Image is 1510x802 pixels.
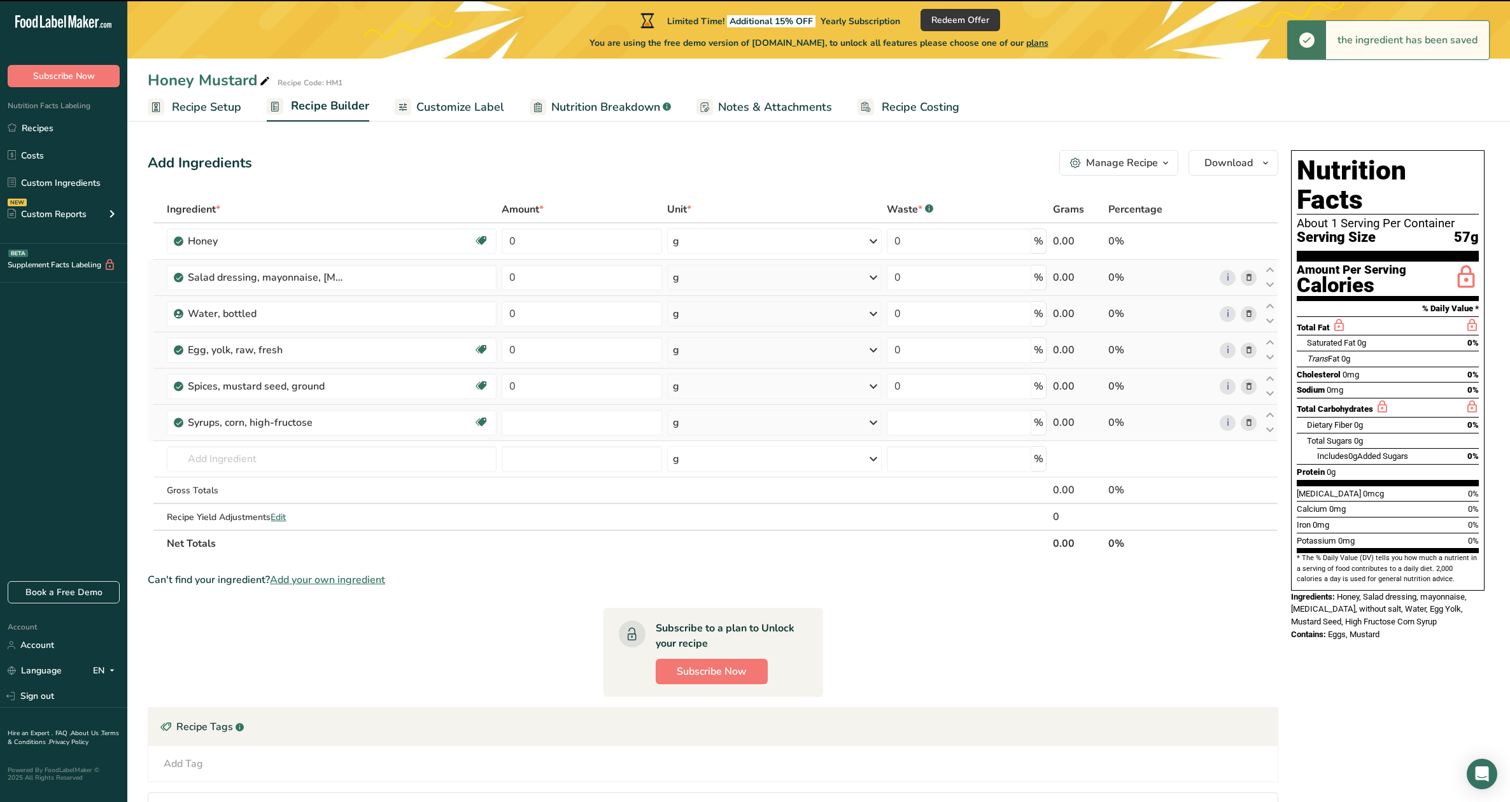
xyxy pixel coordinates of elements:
[1468,504,1479,514] span: 0%
[1297,489,1361,498] span: [MEDICAL_DATA]
[1220,415,1236,431] a: i
[857,93,959,122] a: Recipe Costing
[718,99,832,116] span: Notes & Attachments
[1053,270,1104,285] div: 0.00
[656,621,798,651] div: Subscribe to a plan to Unlock your recipe
[1053,202,1084,217] span: Grams
[1297,217,1479,230] div: About 1 Serving Per Container
[1327,467,1336,477] span: 0g
[1220,270,1236,286] a: i
[1363,489,1384,498] span: 0mcg
[1108,202,1162,217] span: Percentage
[1454,230,1479,246] span: 57g
[502,202,544,217] span: Amount
[1468,489,1479,498] span: 0%
[1291,592,1335,601] span: Ingredients:
[1297,323,1330,332] span: Total Fat
[1354,420,1363,430] span: 0g
[148,572,1278,587] div: Can't find your ingredient?
[188,379,347,394] div: Spices, mustard seed, ground
[530,93,671,122] a: Nutrition Breakdown
[8,65,120,87] button: Subscribe Now
[148,93,241,122] a: Recipe Setup
[1317,451,1408,461] span: Includes Added Sugars
[1108,342,1215,358] div: 0%
[589,36,1048,50] span: You are using the free demo version of [DOMAIN_NAME], to unlock all features please choose one of...
[188,270,347,285] div: Salad dressing, mayonnaise, [MEDICAL_DATA], without salt
[1297,404,1373,414] span: Total Carbohydrates
[1053,509,1104,524] div: 0
[71,729,101,738] a: About Us .
[1307,436,1352,446] span: Total Sugars
[1341,354,1350,363] span: 0g
[49,738,88,747] a: Privacy Policy
[1328,630,1379,639] span: Eggs, Mustard
[148,69,272,92] div: Honey Mustard
[8,208,87,221] div: Custom Reports
[673,415,679,430] div: g
[1026,37,1048,49] span: plans
[673,451,679,467] div: g
[1307,354,1328,363] i: Trans
[1086,155,1158,171] div: Manage Recipe
[278,77,342,88] div: Recipe Code: HM1
[1053,306,1104,321] div: 0.00
[821,15,900,27] span: Yearly Subscription
[8,581,120,603] a: Book a Free Demo
[673,234,679,249] div: g
[291,97,369,115] span: Recipe Builder
[188,306,347,321] div: Water, bottled
[1468,520,1479,530] span: 0%
[1297,301,1479,316] section: % Daily Value *
[638,13,900,28] div: Limited Time!
[727,15,815,27] span: Additional 15% OFF
[673,379,679,394] div: g
[188,415,347,430] div: Syrups, corn, high-fructose
[696,93,832,122] a: Notes & Attachments
[1467,338,1479,348] span: 0%
[1307,420,1352,430] span: Dietary Fiber
[677,664,747,679] span: Subscribe Now
[188,342,347,358] div: Egg, yolk, raw, fresh
[1053,379,1104,394] div: 0.00
[148,708,1278,746] div: Recipe Tags
[1297,553,1479,584] section: * The % Daily Value (DV) tells you how much a nutrient in a serving of food contributes to a dail...
[921,9,1000,31] button: Redeem Offer
[1467,420,1479,430] span: 0%
[1467,759,1497,789] div: Open Intercom Messenger
[1106,530,1217,556] th: 0%
[164,530,1050,556] th: Net Totals
[1204,155,1253,171] span: Download
[1313,520,1329,530] span: 0mg
[1053,342,1104,358] div: 0.00
[1108,415,1215,430] div: 0%
[1297,520,1311,530] span: Iron
[1468,536,1479,545] span: 0%
[267,92,369,122] a: Recipe Builder
[667,202,691,217] span: Unit
[1307,338,1355,348] span: Saturated Fat
[1297,467,1325,477] span: Protein
[1053,415,1104,430] div: 0.00
[656,659,768,684] button: Subscribe Now
[1059,150,1178,176] button: Manage Recipe
[1108,482,1215,498] div: 0%
[1108,306,1215,321] div: 0%
[167,446,496,472] input: Add Ingredient
[1220,342,1236,358] a: i
[1108,379,1215,394] div: 0%
[172,99,241,116] span: Recipe Setup
[8,199,27,206] div: NEW
[1297,504,1327,514] span: Calcium
[1307,354,1339,363] span: Fat
[1327,385,1343,395] span: 0mg
[188,234,347,249] div: Honey
[55,729,71,738] a: FAQ .
[1329,504,1346,514] span: 0mg
[164,756,203,771] div: Add Tag
[1291,592,1467,626] span: Honey, Salad dressing, mayonnaise, [MEDICAL_DATA], without salt, Water, Egg Yolk, Mustard Seed, H...
[673,342,679,358] div: g
[167,202,220,217] span: Ingredient
[1297,536,1336,545] span: Potassium
[1220,306,1236,322] a: i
